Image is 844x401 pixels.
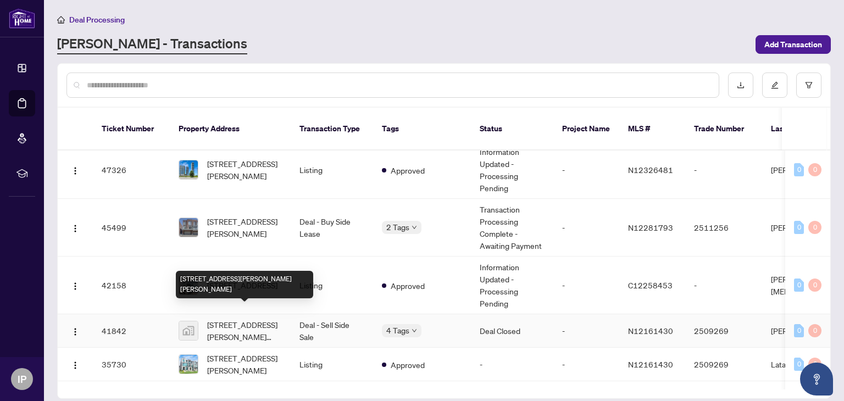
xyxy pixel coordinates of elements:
[471,199,553,257] td: Transaction Processing Complete - Awaiting Payment
[553,257,619,314] td: -
[179,321,198,340] img: thumbnail-img
[628,280,673,290] span: C12258453
[794,358,804,371] div: 0
[93,257,170,314] td: 42158
[291,257,373,314] td: Listing
[391,359,425,371] span: Approved
[66,161,84,179] button: Logo
[808,358,821,371] div: 0
[808,279,821,292] div: 0
[553,199,619,257] td: -
[794,279,804,292] div: 0
[628,165,673,175] span: N12326481
[471,141,553,199] td: Information Updated - Processing Pending
[207,215,282,240] span: [STREET_ADDRESS][PERSON_NAME]
[391,164,425,176] span: Approved
[18,371,26,387] span: IP
[553,348,619,381] td: -
[291,314,373,348] td: Deal - Sell Side Sale
[207,352,282,376] span: [STREET_ADDRESS][PERSON_NAME]
[685,257,762,314] td: -
[805,81,813,89] span: filter
[66,219,84,236] button: Logo
[794,163,804,176] div: 0
[685,141,762,199] td: -
[808,221,821,234] div: 0
[808,163,821,176] div: 0
[66,322,84,339] button: Logo
[386,221,409,233] span: 2 Tags
[93,108,170,151] th: Ticket Number
[170,108,291,151] th: Property Address
[291,199,373,257] td: Deal - Buy Side Lease
[800,363,833,396] button: Open asap
[808,324,821,337] div: 0
[685,348,762,381] td: 2509269
[57,35,247,54] a: [PERSON_NAME] - Transactions
[9,8,35,29] img: logo
[179,355,198,374] img: thumbnail-img
[553,314,619,348] td: -
[176,271,313,298] div: [STREET_ADDRESS][PERSON_NAME][PERSON_NAME]
[728,73,753,98] button: download
[71,166,80,175] img: Logo
[756,35,831,54] button: Add Transaction
[794,221,804,234] div: 0
[207,158,282,182] span: [STREET_ADDRESS][PERSON_NAME]
[179,218,198,237] img: thumbnail-img
[93,141,170,199] td: 47326
[685,199,762,257] td: 2511256
[771,81,779,89] span: edit
[93,314,170,348] td: 41842
[628,326,673,336] span: N12161430
[71,282,80,291] img: Logo
[794,324,804,337] div: 0
[471,348,553,381] td: -
[71,327,80,336] img: Logo
[553,108,619,151] th: Project Name
[553,141,619,199] td: -
[685,108,762,151] th: Trade Number
[628,359,673,369] span: N12161430
[737,81,745,89] span: download
[762,73,787,98] button: edit
[685,314,762,348] td: 2509269
[66,276,84,294] button: Logo
[764,36,822,53] span: Add Transaction
[69,15,125,25] span: Deal Processing
[628,222,673,232] span: N12281793
[386,324,409,337] span: 4 Tags
[471,314,553,348] td: Deal Closed
[412,328,417,333] span: down
[412,225,417,230] span: down
[291,141,373,199] td: Listing
[796,73,821,98] button: filter
[66,355,84,373] button: Logo
[373,108,471,151] th: Tags
[93,199,170,257] td: 45499
[207,319,282,343] span: [STREET_ADDRESS][PERSON_NAME][PERSON_NAME]
[619,108,685,151] th: MLS #
[291,348,373,381] td: Listing
[471,108,553,151] th: Status
[71,224,80,233] img: Logo
[93,348,170,381] td: 35730
[471,257,553,314] td: Information Updated - Processing Pending
[391,280,425,292] span: Approved
[179,160,198,179] img: thumbnail-img
[291,108,373,151] th: Transaction Type
[57,16,65,24] span: home
[71,361,80,370] img: Logo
